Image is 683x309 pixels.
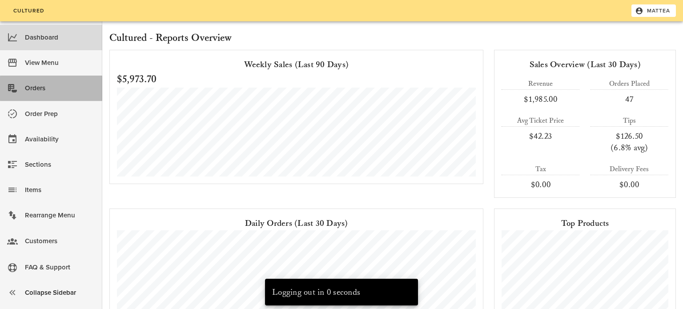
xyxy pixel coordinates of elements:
div: Daily Orders (Last 30 Days) [117,216,476,230]
div: Collapse Sidebar [25,285,95,300]
div: 47 [591,93,668,105]
div: $1,985.00 [502,93,579,105]
div: Avg Ticket Price [502,116,579,126]
div: $126.50 (6.8% avg) [591,130,668,153]
div: $0.00 [502,179,579,190]
div: Dashboard [25,30,95,45]
div: Delivery Fees [591,164,668,175]
div: Sales Overview (Last 30 Days) [502,57,668,72]
div: Sections [25,157,95,172]
a: Cultured [7,4,50,17]
div: Weekly Sales (Last 90 Days) [117,57,476,72]
div: Availability [25,132,95,147]
div: Rearrange Menu [25,208,95,223]
div: View Menu [25,56,95,70]
div: Tax [502,164,579,175]
span: Mattea [637,7,671,15]
div: Logging out in 0 seconds [272,285,407,299]
div: FAQ & Support [25,260,95,275]
div: $0.00 [591,179,668,190]
div: Order Prep [25,107,95,121]
h2: Cultured - Reports Overview [109,30,676,46]
div: Orders [25,81,95,96]
h2: $5,973.70 [117,72,476,88]
div: Revenue [502,79,579,89]
div: Customers [25,234,95,249]
span: Cultured [12,8,44,14]
div: Items [25,183,95,197]
div: $42.23 [502,130,579,142]
button: Mattea [631,4,676,17]
div: Orders Placed [591,79,668,89]
div: Top Products [502,216,668,230]
div: Tips [591,116,668,126]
